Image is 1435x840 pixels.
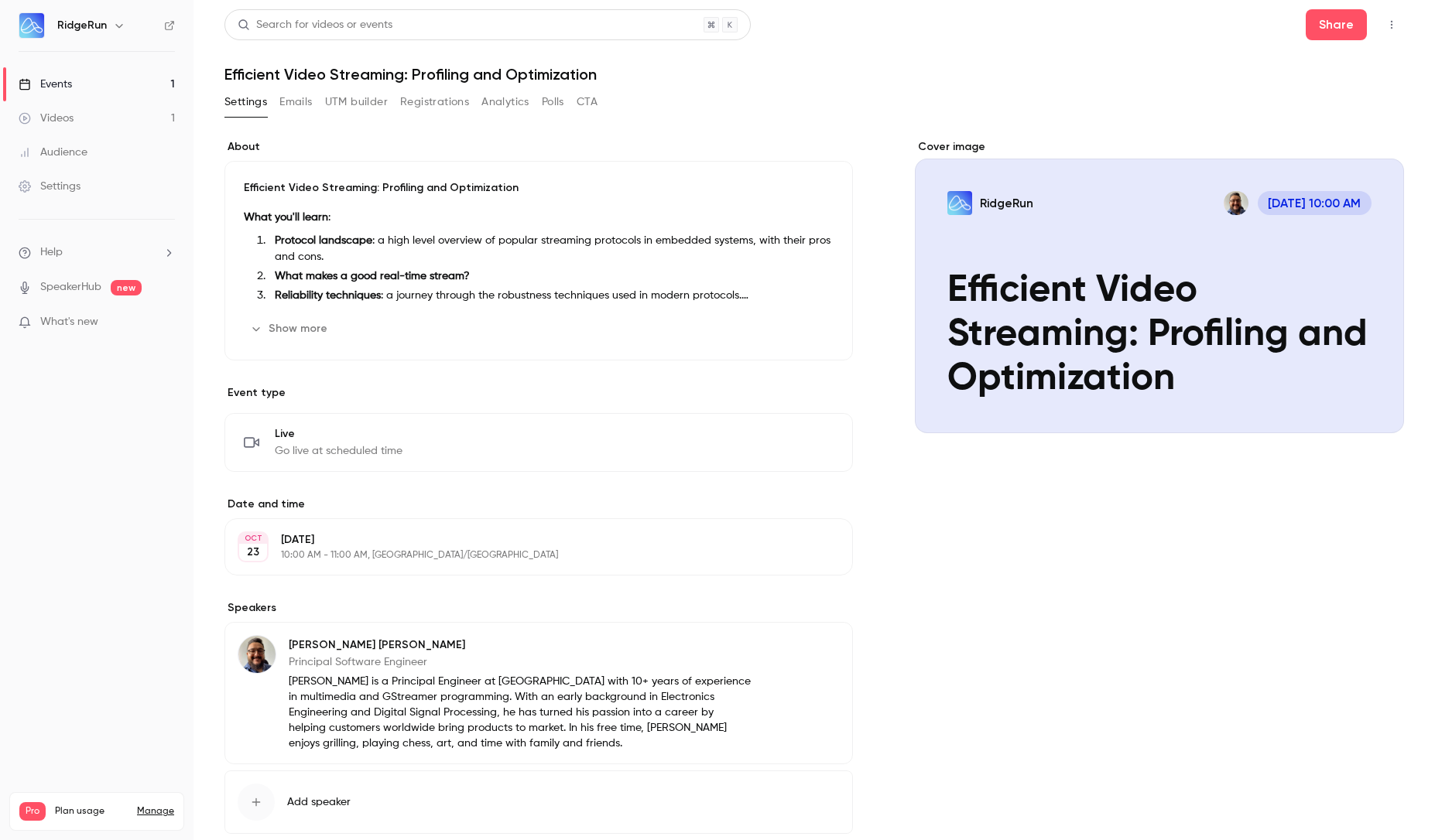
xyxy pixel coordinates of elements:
p: [DATE] [281,532,771,548]
p: Principal Software Engineer [289,654,752,670]
p: [PERSON_NAME] [PERSON_NAME] [289,637,752,653]
span: Live [275,426,402,442]
button: Add speaker [224,770,853,834]
section: Cover image [915,139,1404,433]
div: Videos [19,111,74,126]
h1: Efficient Video Streaming: Profiling and Optimization [224,65,1404,84]
div: Settings [19,179,80,194]
button: UTM builder [325,90,388,114]
label: Speakers [224,600,853,616]
span: Help [40,244,63,261]
p: Event type [224,385,853,401]
label: Date and time [224,497,853,512]
img: Michael Grüner [238,636,276,673]
button: Settings [224,90,267,114]
a: Manage [137,805,174,818]
button: Emails [279,90,312,114]
span: Go live at scheduled time [275,443,402,459]
span: Pro [19,802,46,821]
p: 10:00 AM - 11:00 AM, [GEOGRAPHIC_DATA]/[GEOGRAPHIC_DATA] [281,549,771,562]
span: Plan usage [55,805,128,818]
div: Michael Grüner[PERSON_NAME] [PERSON_NAME]Principal Software Engineer[PERSON_NAME] is a Principal ... [224,622,853,764]
p: : [244,208,834,227]
li: help-dropdown-opener [19,244,175,261]
li: : a high level overview of popular streaming protocols in embedded systems, with their pros and c... [269,233,834,265]
img: RidgeRun [19,13,44,38]
div: OCT [239,533,267,544]
div: Audience [19,145,87,160]
a: SpeakerHub [40,279,101,295]
span: Add speaker [287,794,351,810]
div: Events [19,77,72,92]
p: Efficient Video Streaming: Profiling and Optimization [244,180,834,196]
p: [PERSON_NAME] is a Principal Engineer at [GEOGRAPHIC_DATA] with 10+ years of experience in multim... [289,674,752,751]
span: What's new [40,314,98,330]
span: new [111,280,142,295]
button: Analytics [481,90,529,114]
button: Polls [542,90,564,114]
strong: Protocol landscape [275,235,372,246]
li: : a journey through the robustness techniques used in modern protocols. [269,288,834,304]
p: 23 [247,545,259,560]
div: Search for videos or events [238,17,392,33]
label: About [224,139,853,155]
button: Registrations [400,90,469,114]
strong: What makes a good real-time stream? [275,271,470,282]
h6: RidgeRun [57,18,107,33]
button: Show more [244,316,337,341]
label: Cover image [915,139,1404,155]
strong: What you'll learn [244,212,328,223]
button: Share [1306,9,1367,40]
strong: Reliability techniques [275,290,381,301]
button: CTA [577,90,598,114]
